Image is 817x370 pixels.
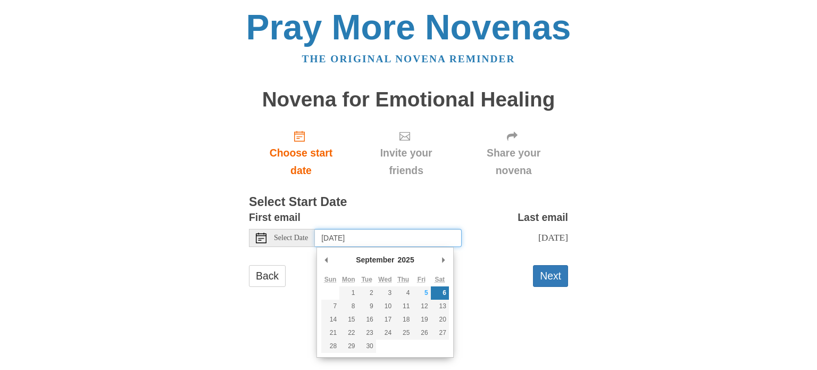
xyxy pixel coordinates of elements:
[397,276,409,283] abbr: Thursday
[339,286,357,300] button: 1
[339,326,357,340] button: 22
[339,300,357,313] button: 8
[376,286,394,300] button: 3
[302,53,515,64] a: The original novena reminder
[358,286,376,300] button: 2
[431,286,449,300] button: 6
[249,265,286,287] a: Back
[412,326,430,340] button: 26
[431,326,449,340] button: 27
[364,144,448,179] span: Invite your friends
[321,252,332,268] button: Previous Month
[358,313,376,326] button: 16
[396,252,416,268] div: 2025
[249,209,301,226] label: First email
[358,300,376,313] button: 9
[394,300,412,313] button: 11
[339,313,357,326] button: 15
[354,252,396,268] div: September
[249,195,568,209] h3: Select Start Date
[431,300,449,313] button: 13
[470,144,557,179] span: Share your novena
[459,121,568,185] div: Click "Next" to confirm your start date first.
[321,300,339,313] button: 7
[378,276,391,283] abbr: Wednesday
[435,276,445,283] abbr: Saturday
[361,276,372,283] abbr: Tuesday
[431,313,449,326] button: 20
[321,340,339,353] button: 28
[260,144,343,179] span: Choose start date
[438,252,449,268] button: Next Month
[394,326,412,340] button: 25
[315,229,462,247] input: Use the arrow keys to pick a date
[394,313,412,326] button: 18
[358,326,376,340] button: 23
[274,234,308,242] span: Select Date
[376,300,394,313] button: 10
[358,340,376,353] button: 30
[342,276,355,283] abbr: Monday
[249,88,568,111] h1: Novena for Emotional Healing
[339,340,357,353] button: 29
[418,276,426,283] abbr: Friday
[412,313,430,326] button: 19
[518,209,568,226] label: Last email
[533,265,568,287] button: Next
[394,286,412,300] button: 4
[246,7,571,47] a: Pray More Novenas
[538,232,568,243] span: [DATE]
[321,326,339,340] button: 21
[321,313,339,326] button: 14
[376,313,394,326] button: 17
[353,121,459,185] div: Click "Next" to confirm your start date first.
[249,121,353,185] a: Choose start date
[324,276,337,283] abbr: Sunday
[376,326,394,340] button: 24
[412,286,430,300] button: 5
[412,300,430,313] button: 12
